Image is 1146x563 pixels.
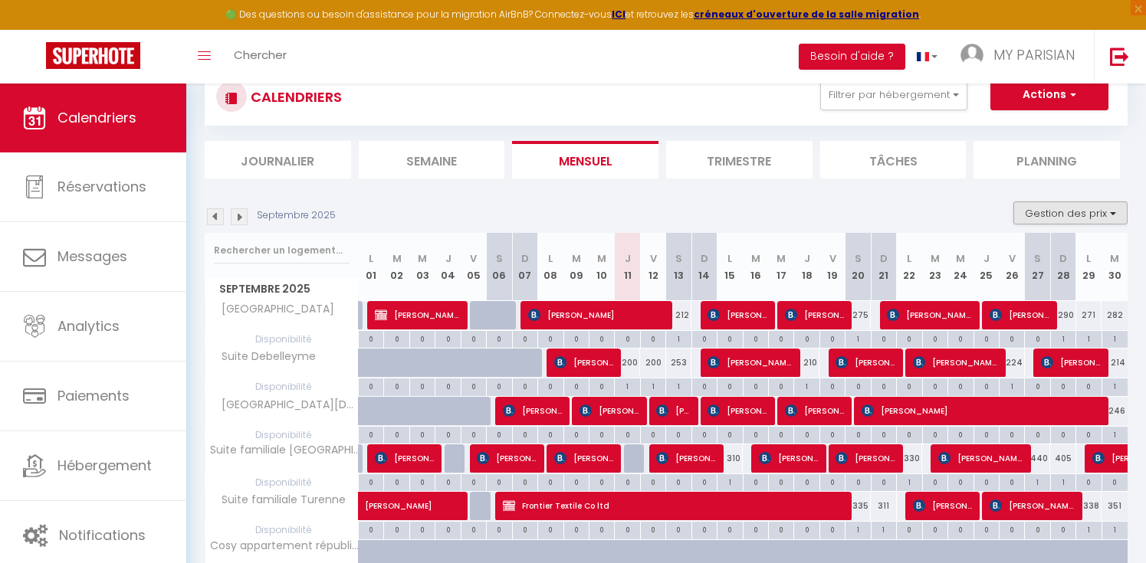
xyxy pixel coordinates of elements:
[938,444,1023,473] span: [PERSON_NAME]
[744,378,768,393] div: 0
[1025,444,1050,473] div: 440
[1000,331,1024,345] div: 0
[359,427,383,441] div: 0
[769,522,793,536] div: 0
[487,474,511,489] div: 0
[846,427,870,441] div: 0
[359,141,505,178] li: Semaine
[1076,331,1101,345] div: 1
[487,378,511,393] div: 0
[538,474,563,489] div: 0
[744,427,768,441] div: 0
[820,378,845,393] div: 0
[846,331,870,345] div: 1
[503,491,840,520] span: Frontier Textile Co ltd
[871,233,896,301] th: 21
[692,522,717,536] div: 0
[477,444,536,473] span: [PERSON_NAME]
[855,251,862,266] abbr: S
[205,427,358,444] span: Disponibilité
[641,522,665,536] div: 0
[641,378,665,393] div: 1
[1009,251,1016,266] abbr: V
[205,378,358,395] span: Disponibilité
[846,301,871,329] div: 275
[487,331,511,345] div: 0
[999,233,1024,301] th: 26
[948,427,973,441] div: 0
[931,251,940,266] abbr: M
[923,331,947,345] div: 0
[785,396,844,425] span: [PERSON_NAME]
[820,331,845,345] div: 0
[974,378,999,393] div: 0
[205,278,358,300] span: Septembre 2025
[666,474,691,489] div: 0
[208,397,361,414] span: [GEOGRAPHIC_DATA][DEMOGRAPHIC_DATA]
[872,378,896,393] div: 0
[769,378,793,393] div: 0
[785,300,844,329] span: [PERSON_NAME]
[1102,397,1128,425] div: 246
[794,427,819,441] div: 0
[435,522,460,536] div: 0
[538,378,563,393] div: 0
[769,474,793,489] div: 0
[948,331,973,345] div: 0
[990,80,1108,110] button: Actions
[759,444,818,473] span: [PERSON_NAME]
[359,233,384,301] th: 01
[57,456,152,475] span: Hébergement
[777,251,786,266] abbr: M
[694,8,919,21] a: créneaux d'ouverture de la salle migration
[656,444,715,473] span: [PERSON_NAME]
[794,378,819,393] div: 1
[751,251,760,266] abbr: M
[208,349,320,365] span: Suite Debelleyme
[897,378,921,393] div: 0
[666,301,691,329] div: 212
[46,42,140,69] img: Super Booking
[410,427,435,441] div: 0
[572,251,581,266] abbr: M
[1051,378,1075,393] div: 0
[384,474,409,489] div: 0
[57,108,136,127] span: Calendriers
[589,522,614,536] div: 0
[923,522,947,536] div: 0
[1000,522,1024,536] div: 0
[983,251,990,266] abbr: J
[1050,444,1075,473] div: 405
[461,233,486,301] th: 05
[794,233,819,301] th: 18
[1086,251,1091,266] abbr: L
[744,474,768,489] div: 0
[375,444,434,473] span: [PERSON_NAME]
[974,522,999,536] div: 0
[1051,474,1075,489] div: 1
[208,444,361,456] span: Suite familiale [GEOGRAPHIC_DATA]
[365,483,506,512] span: [PERSON_NAME]
[1000,474,1024,489] div: 0
[887,300,971,329] span: [PERSON_NAME]
[612,8,626,21] strong: ICI
[369,251,373,266] abbr: L
[597,251,606,266] abbr: M
[666,233,691,301] th: 13
[656,396,690,425] span: [PERSON_NAME]
[392,251,402,266] abbr: M
[487,522,511,536] div: 0
[563,233,589,301] th: 09
[1102,427,1128,441] div: 1
[554,444,613,473] span: [PERSON_NAME]
[513,427,537,441] div: 0
[257,208,336,223] p: Septembre 2025
[208,492,350,509] span: Suite familiale Turenne
[974,474,999,489] div: 0
[897,522,921,536] div: 0
[375,300,459,329] span: [PERSON_NAME]
[923,427,947,441] div: 0
[692,378,717,393] div: 0
[1076,378,1101,393] div: 0
[513,522,537,536] div: 0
